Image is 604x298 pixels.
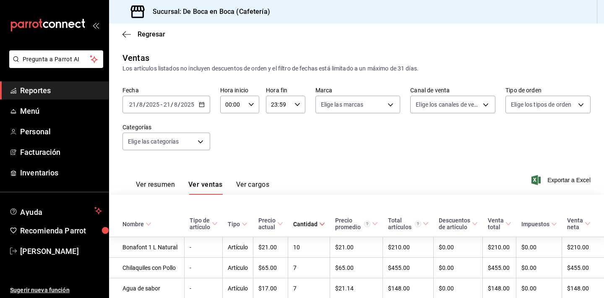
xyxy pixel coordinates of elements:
div: Descuentos de artículo [439,217,470,230]
span: Ayuda [20,206,91,216]
td: 7 [288,258,330,278]
svg: El total artículos considera cambios de precios en los artículos así como costos adicionales por ... [415,221,421,227]
span: / [143,101,146,108]
td: $0.00 [516,258,562,278]
button: Pregunta a Parrot AI [9,50,103,68]
td: 10 [288,237,330,258]
span: / [171,101,173,108]
div: Impuestos [521,221,549,227]
span: Tipo de artículo [190,217,218,230]
span: / [178,101,180,108]
label: Hora fin [266,87,305,93]
div: Precio actual [258,217,276,230]
input: -- [139,101,143,108]
div: Total artículos [388,217,421,230]
span: Elige las categorías [128,137,179,146]
div: Ventas [122,52,149,64]
span: Elige los tipos de orden [511,100,571,109]
td: Chilaquiles con Pollo [109,258,185,278]
label: Marca [315,87,401,93]
td: $0.00 [516,237,562,258]
td: - [185,258,223,278]
span: Precio promedio [335,217,378,230]
span: Precio actual [258,217,283,230]
div: Nombre [122,221,144,227]
td: $0.00 [434,237,483,258]
td: $455.00 [562,258,604,278]
button: Ver ventas [188,180,223,195]
div: Tipo [228,221,240,227]
input: -- [174,101,178,108]
td: $65.00 [253,258,288,278]
label: Fecha [122,87,210,93]
div: navigation tabs [136,180,269,195]
button: Ver resumen [136,180,175,195]
button: Ver cargos [236,180,270,195]
input: ---- [146,101,160,108]
span: Cantidad [293,221,325,227]
td: $21.00 [253,237,288,258]
span: [PERSON_NAME] [20,246,102,257]
td: Bonafont 1 L Natural [109,237,185,258]
td: $210.00 [483,237,516,258]
label: Categorías [122,124,210,130]
input: -- [163,101,171,108]
td: $0.00 [434,258,483,278]
span: Impuestos [521,221,557,227]
td: $455.00 [483,258,516,278]
span: / [136,101,139,108]
label: Tipo de orden [505,87,591,93]
div: Precio promedio [335,217,370,230]
div: Los artículos listados no incluyen descuentos de orden y el filtro de fechas está limitado a un m... [122,64,591,73]
td: $455.00 [383,258,434,278]
td: Artículo [223,258,253,278]
span: Venta total [488,217,511,230]
span: Reportes [20,85,102,96]
span: Sugerir nueva función [10,286,102,295]
button: Regresar [122,30,165,38]
td: $21.00 [330,237,383,258]
span: Facturación [20,146,102,158]
button: Exportar a Excel [533,175,591,185]
span: Menú [20,105,102,117]
span: Elige las marcas [321,100,364,109]
td: $210.00 [383,237,434,258]
td: $210.00 [562,237,604,258]
td: $65.00 [330,258,383,278]
span: Venta neta [567,217,591,230]
span: Regresar [138,30,165,38]
td: Artículo [223,237,253,258]
span: Recomienda Parrot [20,225,102,236]
span: Nombre [122,221,151,227]
input: -- [129,101,136,108]
td: - [185,237,223,258]
div: Venta total [488,217,504,230]
button: open_drawer_menu [92,22,99,29]
input: ---- [180,101,195,108]
span: Pregunta a Parrot AI [23,55,90,64]
svg: Precio promedio = Total artículos / cantidad [364,221,370,227]
span: Descuentos de artículo [439,217,478,230]
div: Cantidad [293,221,318,227]
span: Elige los canales de venta [416,100,480,109]
span: Total artículos [388,217,429,230]
span: - [161,101,162,108]
div: Tipo de artículo [190,217,210,230]
label: Hora inicio [220,87,259,93]
a: Pregunta a Parrot AI [6,61,103,70]
span: Tipo [228,221,247,227]
span: Personal [20,126,102,137]
div: Venta neta [567,217,583,230]
h3: Sucursal: De Boca en Boca (Cafetería) [146,7,270,17]
label: Canal de venta [410,87,495,93]
span: Inventarios [20,167,102,178]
